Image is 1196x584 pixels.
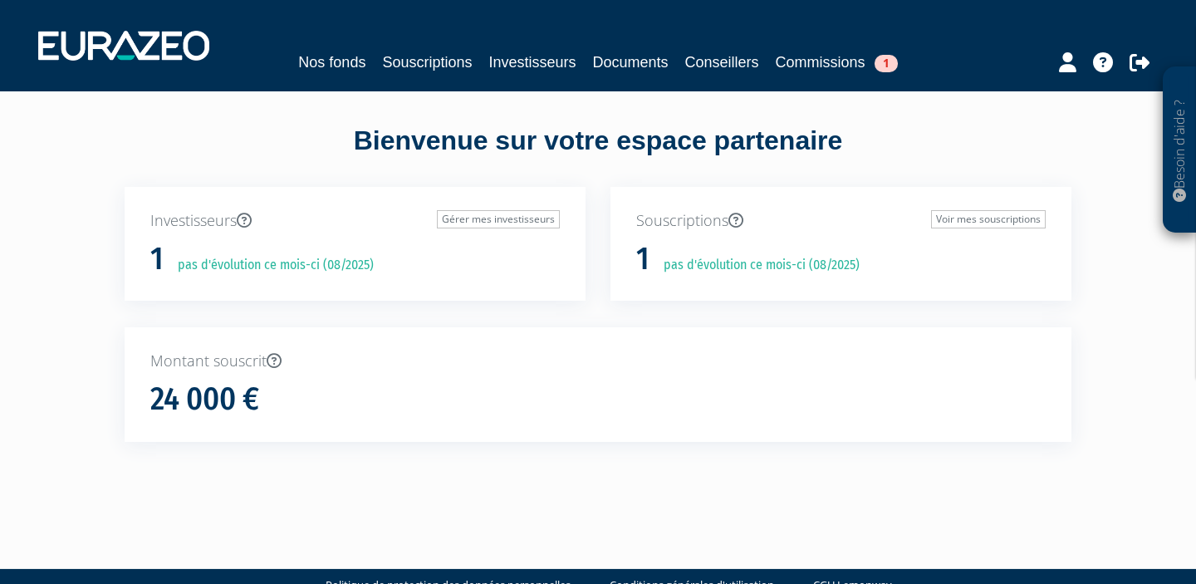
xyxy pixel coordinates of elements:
[166,256,374,275] p: pas d'évolution ce mois-ci (08/2025)
[636,242,649,277] h1: 1
[382,51,472,74] a: Souscriptions
[875,55,898,72] span: 1
[150,242,164,277] h1: 1
[593,51,669,74] a: Documents
[636,210,1046,232] p: Souscriptions
[1170,76,1189,225] p: Besoin d'aide ?
[931,210,1046,228] a: Voir mes souscriptions
[112,122,1084,187] div: Bienvenue sur votre espace partenaire
[38,31,209,61] img: 1732889491-logotype_eurazeo_blanc_rvb.png
[488,51,576,74] a: Investisseurs
[150,382,259,417] h1: 24 000 €
[150,210,560,232] p: Investisseurs
[150,351,1046,372] p: Montant souscrit
[776,51,898,74] a: Commissions1
[437,210,560,228] a: Gérer mes investisseurs
[652,256,860,275] p: pas d'évolution ce mois-ci (08/2025)
[685,51,759,74] a: Conseillers
[298,51,365,74] a: Nos fonds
